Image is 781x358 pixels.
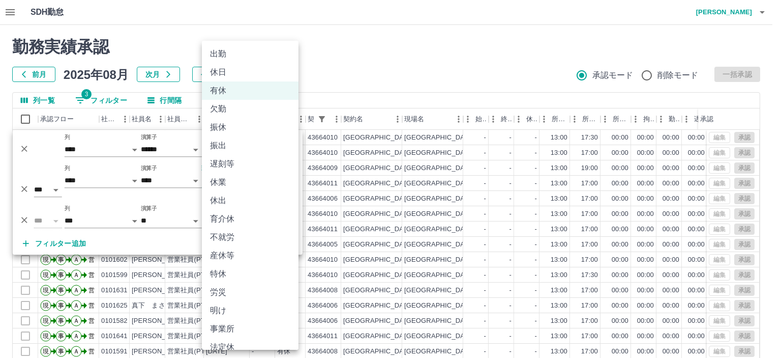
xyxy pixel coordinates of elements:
[202,100,298,118] li: 欠勤
[202,338,298,356] li: 法定休
[202,45,298,63] li: 出勤
[202,63,298,81] li: 休日
[202,191,298,210] li: 休出
[202,118,298,136] li: 振休
[202,228,298,246] li: 不就労
[202,136,298,155] li: 振出
[202,210,298,228] li: 育介休
[202,283,298,301] li: 労災
[202,173,298,191] li: 休業
[202,301,298,320] li: 明け
[202,246,298,265] li: 産休等
[202,320,298,338] li: 事業所
[202,265,298,283] li: 特休
[202,155,298,173] li: 遅刻等
[202,81,298,100] li: 有休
